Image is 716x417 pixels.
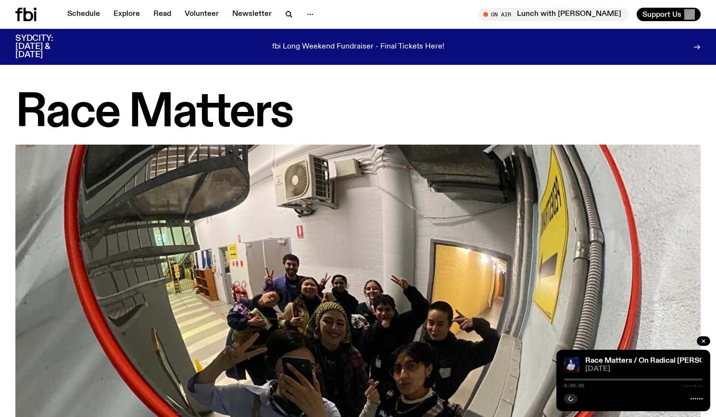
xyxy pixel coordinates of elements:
a: Read [148,8,177,21]
button: Support Us [637,8,701,21]
p: fbi Long Weekend Fundraiser - Final Tickets Here! [272,43,444,51]
span: -:--:-- [682,383,703,388]
h1: Race Matters [15,92,701,135]
span: Support Us [642,10,681,19]
a: Newsletter [226,8,277,21]
span: [DATE] [585,366,703,373]
a: Volunteer [179,8,225,21]
span: 0:00:00 [564,383,584,388]
a: Schedule [62,8,106,21]
h3: SYDCITY: [DATE] & [DATE] [15,35,77,59]
a: Explore [108,8,146,21]
button: On AirLunch with [PERSON_NAME] [478,8,629,21]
